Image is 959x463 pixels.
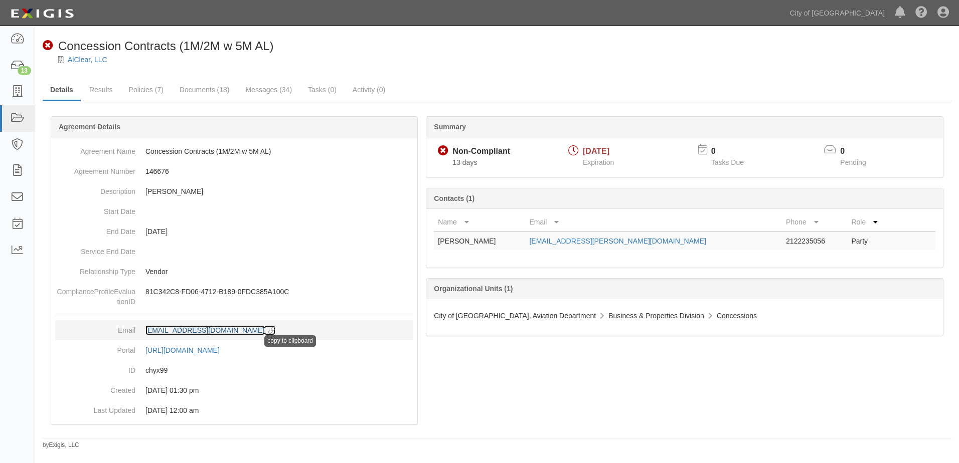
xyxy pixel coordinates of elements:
a: [EMAIL_ADDRESS][PERSON_NAME][DOMAIN_NAME] [529,237,706,245]
dt: Agreement Name [55,141,135,156]
th: Name [434,213,525,232]
dt: Relationship Type [55,262,135,277]
span: Expiration [583,158,614,166]
div: copy to clipboard [264,335,316,347]
small: by [43,441,79,449]
p: 81C342C8-FD06-4712-B189-0FDC385A100C [145,287,413,297]
dd: 146676 [55,161,413,181]
div: 13 [18,66,31,75]
a: Documents (18) [172,80,237,100]
dt: Service End Date [55,242,135,257]
span: [DATE] [583,147,609,155]
span: Concessions [717,312,757,320]
span: Business & Properties Division [608,312,704,320]
dt: Created [55,380,135,395]
dd: chyx99 [55,360,413,380]
dd: [DATE] 12:00 am [55,400,413,420]
img: logo-5460c22ac91f19d4615b14bd174203de0afe785f0fc80cf4dbbc73dc1793850b.png [8,5,77,23]
a: AlClear, LLC [68,56,107,64]
i: Non-Compliant [43,41,53,51]
dt: Agreement Number [55,161,135,176]
dd: Vendor [55,262,413,282]
td: [PERSON_NAME] [434,232,525,250]
a: Tasks (0) [300,80,344,100]
dd: [DATE] [55,221,413,242]
th: Email [525,213,782,232]
td: 2122235056 [782,232,847,250]
a: City of [GEOGRAPHIC_DATA] [785,3,890,23]
span: Pending [840,158,866,166]
b: Organizational Units (1) [434,285,513,293]
th: Role [847,213,895,232]
a: Results [82,80,120,100]
a: [EMAIL_ADDRESS][DOMAIN_NAME]copy to clipboard [145,326,275,334]
td: Party [847,232,895,250]
th: Phone [782,213,847,232]
a: [URL][DOMAIN_NAME] [145,346,231,354]
a: Activity (0) [345,80,393,100]
b: Summary [434,123,466,131]
i: Non-Compliant [438,146,448,156]
div: Concession Contracts (1M/2M w 5M AL) [43,38,273,55]
dt: ID [55,360,135,375]
i: Help Center - Complianz [915,7,927,19]
span: Tasks Due [711,158,744,166]
a: Policies (7) [121,80,171,100]
p: 0 [711,146,756,157]
dt: Last Updated [55,400,135,415]
div: [EMAIL_ADDRESS][DOMAIN_NAME] [145,325,264,335]
dt: Email [55,320,135,335]
span: Concession Contracts (1M/2M w 5M AL) [58,39,273,53]
dt: Portal [55,340,135,355]
a: Exigis, LLC [49,441,79,448]
div: Non-Compliant [452,146,510,157]
dt: Description [55,181,135,196]
b: Agreement Details [59,123,120,131]
dd: Concession Contracts (1M/2M w 5M AL) [55,141,413,161]
a: Messages (34) [238,80,299,100]
span: Since 10/01/2025 [452,158,477,166]
span: City of [GEOGRAPHIC_DATA], Aviation Department [434,312,596,320]
dt: End Date [55,221,135,237]
p: 0 [840,146,878,157]
a: Details [43,80,81,101]
b: Contacts (1) [434,194,474,202]
dt: ComplianceProfileEvaluationID [55,282,135,307]
dt: Start Date [55,201,135,216]
p: [PERSON_NAME] [145,186,413,196]
dd: [DATE] 01:30 pm [55,380,413,400]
